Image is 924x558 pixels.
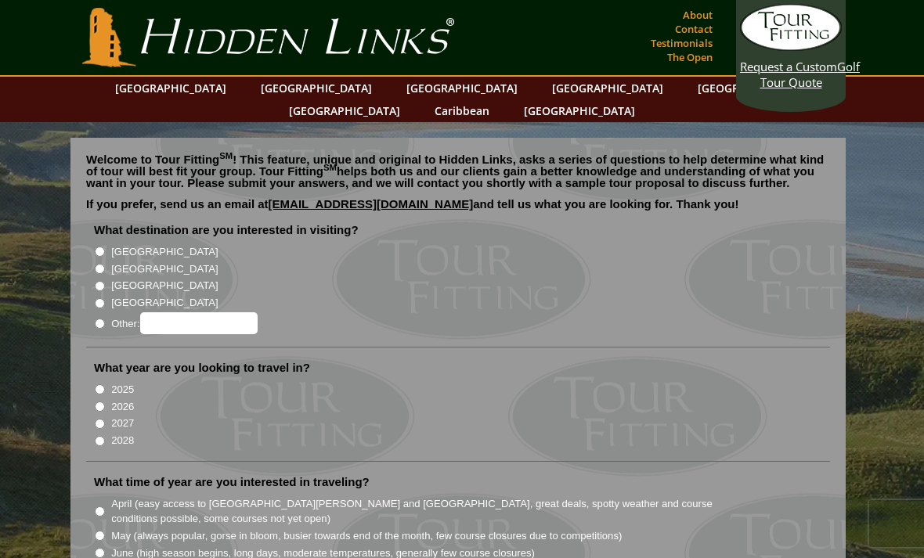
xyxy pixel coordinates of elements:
label: 2025 [111,382,134,398]
a: Request a CustomGolf Tour Quote [740,4,842,90]
label: What time of year are you interested in traveling? [94,474,370,490]
label: 2028 [111,433,134,448]
sup: SM [323,163,337,172]
label: [GEOGRAPHIC_DATA] [111,261,218,277]
sup: SM [219,151,233,160]
label: 2027 [111,416,134,431]
a: Caribbean [427,99,497,122]
label: [GEOGRAPHIC_DATA] [111,244,218,260]
label: What destination are you interested in visiting? [94,222,359,238]
p: If you prefer, send us an email at and tell us what you are looking for. Thank you! [86,198,830,221]
input: Other: [140,312,258,334]
a: [GEOGRAPHIC_DATA] [516,99,643,122]
label: April (easy access to [GEOGRAPHIC_DATA][PERSON_NAME] and [GEOGRAPHIC_DATA], great deals, spotty w... [111,496,741,527]
a: [GEOGRAPHIC_DATA] [399,77,525,99]
a: Contact [671,18,716,40]
a: [GEOGRAPHIC_DATA] [544,77,671,99]
label: Other: [111,312,257,334]
label: [GEOGRAPHIC_DATA] [111,295,218,311]
label: What year are you looking to travel in? [94,360,310,376]
span: Request a Custom [740,59,837,74]
a: Testimonials [647,32,716,54]
label: [GEOGRAPHIC_DATA] [111,278,218,293]
a: The Open [663,46,716,68]
a: [EMAIL_ADDRESS][DOMAIN_NAME] [269,197,474,211]
label: 2026 [111,399,134,415]
label: May (always popular, gorse in bloom, busier towards end of the month, few course closures due to ... [111,528,622,544]
a: [GEOGRAPHIC_DATA] [253,77,380,99]
a: [GEOGRAPHIC_DATA] [281,99,408,122]
a: About [679,4,716,26]
a: [GEOGRAPHIC_DATA] [690,77,817,99]
p: Welcome to Tour Fitting ! This feature, unique and original to Hidden Links, asks a series of que... [86,153,830,189]
a: [GEOGRAPHIC_DATA] [107,77,234,99]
